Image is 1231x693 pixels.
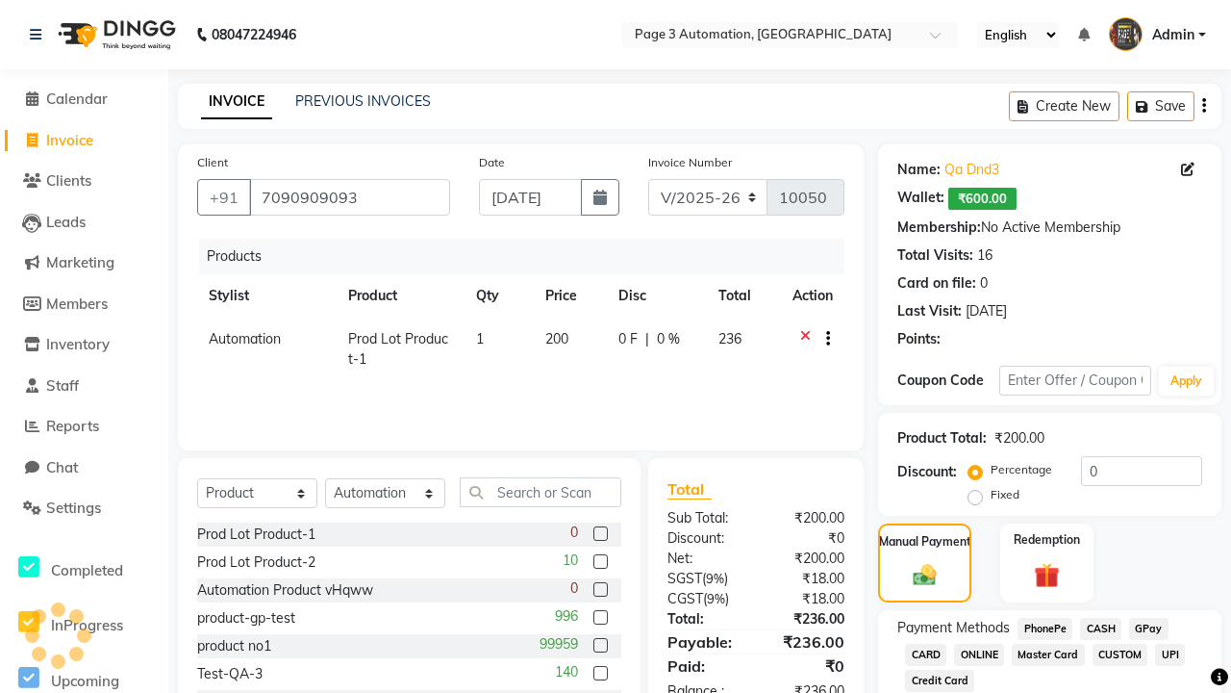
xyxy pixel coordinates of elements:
div: ( ) [653,569,756,589]
span: Master Card [1012,644,1085,666]
span: 0 F [618,329,638,349]
div: ₹0 [756,528,859,549]
span: ₹600.00 [948,188,1017,210]
div: Prod Lot Product-1 [197,525,315,545]
span: 140 [555,662,578,682]
div: 16 [977,245,992,266]
div: ( ) [653,589,756,609]
span: Prod Lot Product-1 [348,330,448,368]
span: Total [667,479,712,500]
button: Save [1127,91,1194,121]
span: UPI [1155,644,1185,666]
div: ₹0 [756,654,859,678]
div: Automation Product vHqww [197,580,373,601]
span: SGST [667,570,702,587]
div: Discount: [897,462,957,482]
a: Qa Dnd3 [944,160,999,180]
span: 236 [718,330,741,347]
span: PhonePe [1017,618,1072,640]
a: Invoice [5,130,163,152]
span: | [645,329,649,349]
th: Total [707,274,781,318]
div: ₹200.00 [994,428,1044,449]
label: Manual Payment [879,533,971,551]
a: Reports [5,416,163,438]
span: Automation [209,330,281,347]
div: Payable: [653,630,756,654]
label: Redemption [1014,531,1080,549]
div: ₹200.00 [756,508,859,528]
input: Enter Offer / Coupon Code [999,366,1151,396]
div: Total: [653,609,756,629]
div: [DATE] [966,301,1007,321]
span: CUSTOM [1093,644,1148,666]
div: Net: [653,549,756,569]
span: Invoice [46,131,93,149]
div: ₹236.00 [756,609,859,629]
span: Admin [1152,25,1194,45]
div: Points: [897,329,941,349]
span: 9% [707,591,725,606]
label: Client [197,154,228,171]
span: 0 [570,523,578,543]
span: 10 [563,551,578,571]
a: Settings [5,498,163,520]
div: ₹18.00 [756,569,859,589]
span: Credit Card [905,670,974,692]
th: Product [337,274,464,318]
a: Calendar [5,89,163,111]
span: Upcoming [51,672,119,690]
span: CARD [905,644,946,666]
span: CASH [1080,618,1121,640]
span: 0 [570,578,578,599]
span: Settings [46,499,101,517]
div: Paid: [653,654,756,678]
label: Percentage [991,461,1052,478]
label: Date [479,154,505,171]
a: INVOICE [201,85,272,119]
span: CGST [667,590,703,607]
a: Inventory [5,334,163,356]
label: Invoice Number [648,154,732,171]
div: Coupon Code [897,371,999,391]
span: ONLINE [954,644,1004,666]
span: Chat [46,458,78,476]
div: Wallet: [897,188,944,210]
th: Price [534,274,608,318]
span: Members [46,295,108,313]
span: 99959 [540,634,578,654]
div: Total Visits: [897,245,973,266]
div: Test-QA-3 [197,664,263,684]
div: 0 [980,273,988,294]
a: Leads [5,212,163,234]
input: Search by Name/Mobile/Email/Code [249,179,450,216]
div: Card on file: [897,273,976,294]
a: Marketing [5,252,163,274]
span: GPay [1129,618,1168,640]
div: Last Visit: [897,301,962,321]
span: 1 [476,330,484,347]
span: Staff [46,376,79,395]
span: InProgress [51,616,123,634]
span: Clients [46,171,91,190]
div: Name: [897,160,941,180]
div: Prod Lot Product-2 [197,552,315,573]
span: Inventory [46,335,110,353]
div: Sub Total: [653,508,756,528]
b: 08047224946 [212,8,296,62]
span: 9% [706,571,724,586]
button: Apply [1159,367,1214,396]
span: Payment Methods [897,618,1010,638]
a: Chat [5,457,163,479]
div: ₹200.00 [756,549,859,569]
th: Stylist [197,274,337,318]
button: +91 [197,179,251,216]
img: _gift.svg [1026,560,1067,591]
th: Action [781,274,844,318]
button: Create New [1009,91,1119,121]
div: Products [199,239,859,274]
span: Reports [46,417,99,435]
th: Disc [607,274,707,318]
div: ₹236.00 [756,630,859,654]
div: product no1 [197,636,271,656]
